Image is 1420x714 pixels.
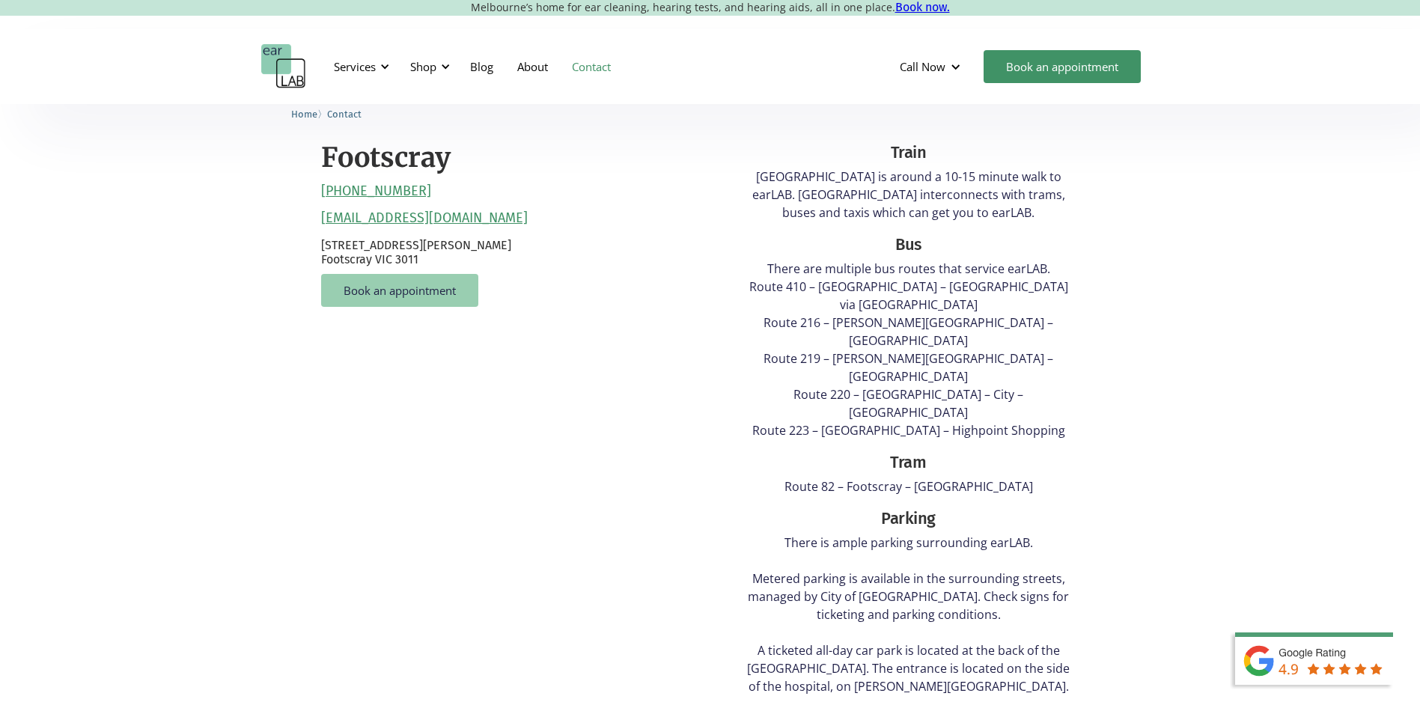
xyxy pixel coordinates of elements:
a: [PHONE_NUMBER] [321,183,431,200]
div: Shop [410,59,436,74]
a: Contact [327,106,362,120]
div: Parking [742,507,1076,531]
a: Blog [458,45,505,88]
div: Bus [742,233,1076,257]
span: Contact [327,109,362,120]
a: Book an appointment [321,274,478,307]
li: 〉 [291,106,327,122]
div: Services [325,44,394,89]
div: Train [742,141,1076,165]
h2: Footscray [321,141,451,176]
p: [STREET_ADDRESS][PERSON_NAME] Footscray VIC 3011 [321,238,703,266]
div: Call Now [900,59,945,74]
div: Shop [401,44,454,89]
a: Book an appointment [984,50,1141,83]
p: [GEOGRAPHIC_DATA] is around a 10-15 minute walk to earLAB. [GEOGRAPHIC_DATA] interconnects with t... [742,168,1076,222]
a: [EMAIL_ADDRESS][DOMAIN_NAME] [321,210,528,227]
p: Route 82 – Footscray – [GEOGRAPHIC_DATA] [742,477,1076,495]
a: Home [291,106,317,120]
div: Call Now [888,44,976,89]
p: There are multiple bus routes that service earLAB. Route 410 – [GEOGRAPHIC_DATA] – [GEOGRAPHIC_DA... [742,260,1076,439]
div: Services [334,59,376,74]
a: home [261,44,306,89]
span: Home [291,109,317,120]
a: Contact [560,45,623,88]
a: About [505,45,560,88]
div: Tram [742,451,1076,475]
